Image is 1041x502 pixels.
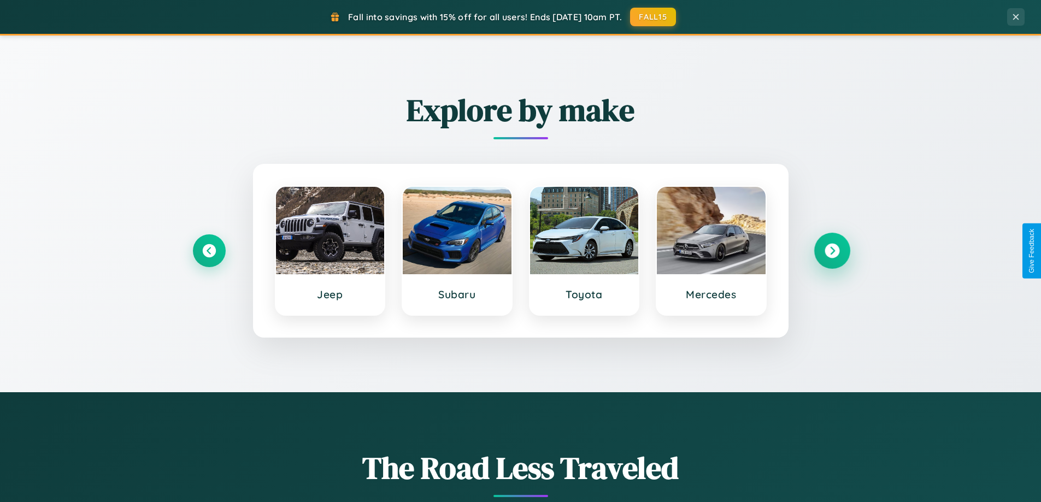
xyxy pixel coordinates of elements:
[414,288,501,301] h3: Subaru
[193,447,849,489] h1: The Road Less Traveled
[668,288,755,301] h3: Mercedes
[193,89,849,131] h2: Explore by make
[1028,229,1036,273] div: Give Feedback
[348,11,622,22] span: Fall into savings with 15% off for all users! Ends [DATE] 10am PT.
[287,288,374,301] h3: Jeep
[541,288,628,301] h3: Toyota
[630,8,676,26] button: FALL15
